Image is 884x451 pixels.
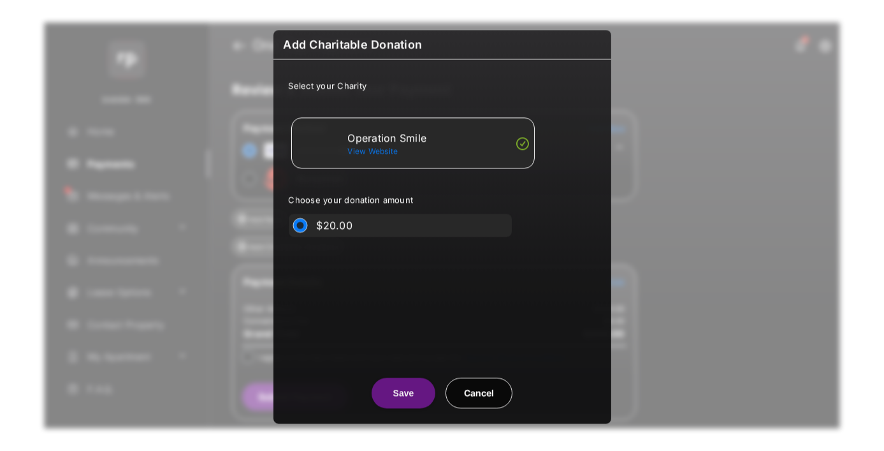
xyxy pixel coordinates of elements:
button: Cancel [446,378,512,408]
span: Select your Charity [289,80,367,91]
span: View Website [348,146,398,156]
span: Choose your donation amount [289,195,414,205]
label: $20.00 [317,219,353,232]
button: Save [372,378,435,409]
h6: Add Charitable Donation [273,30,611,59]
div: Operation Smile [348,132,529,144]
